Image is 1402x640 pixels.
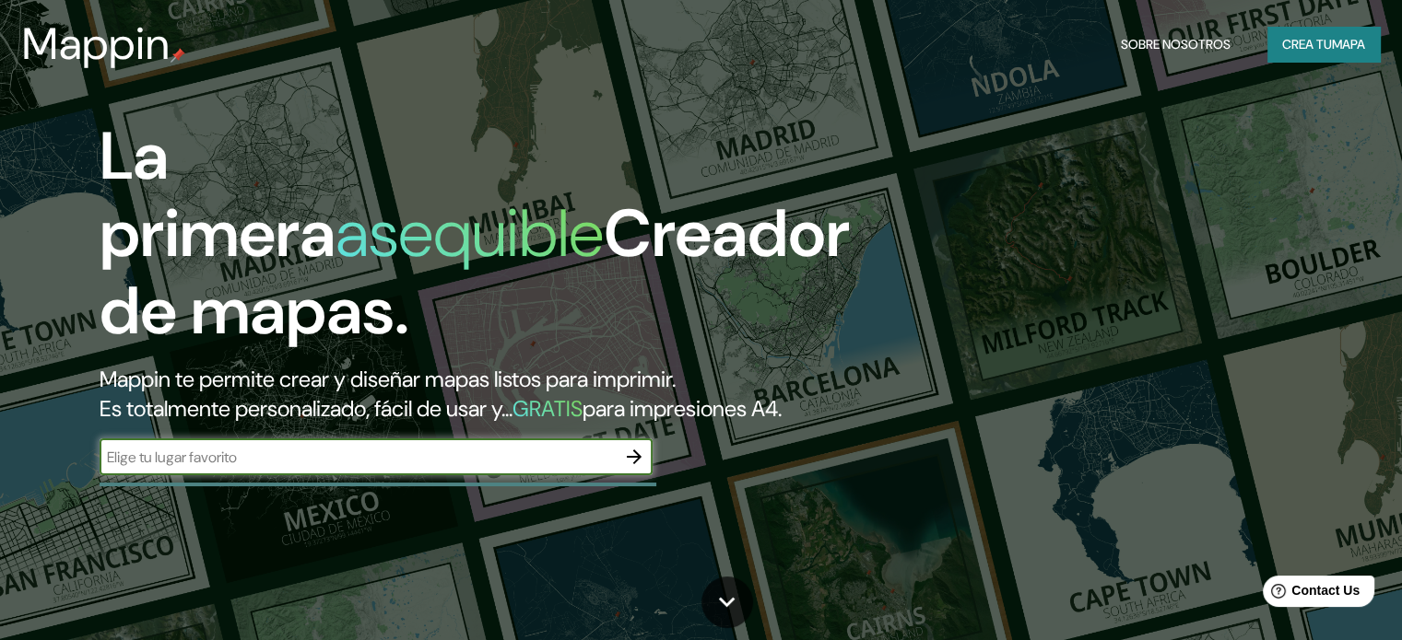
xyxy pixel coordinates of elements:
[512,394,583,423] font: GRATIS
[100,394,512,423] font: Es totalmente personalizado, fácil de usar y...
[1113,27,1238,62] button: Sobre nosotros
[1121,36,1231,52] font: Sobre nosotros
[1282,36,1332,52] font: Crea tu
[1238,568,1382,620] iframe: Help widget launcher
[336,191,604,276] font: asequible
[100,191,850,354] font: Creador de mapas.
[171,48,185,63] img: pin de mapeo
[22,15,171,73] font: Mappin
[100,447,616,468] input: Elige tu lugar favorito
[583,394,782,423] font: para impresiones A4.
[100,113,336,276] font: La primera
[1332,36,1365,52] font: mapa
[1267,27,1380,62] button: Crea tumapa
[100,365,676,393] font: Mappin te permite crear y diseñar mapas listos para imprimir.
